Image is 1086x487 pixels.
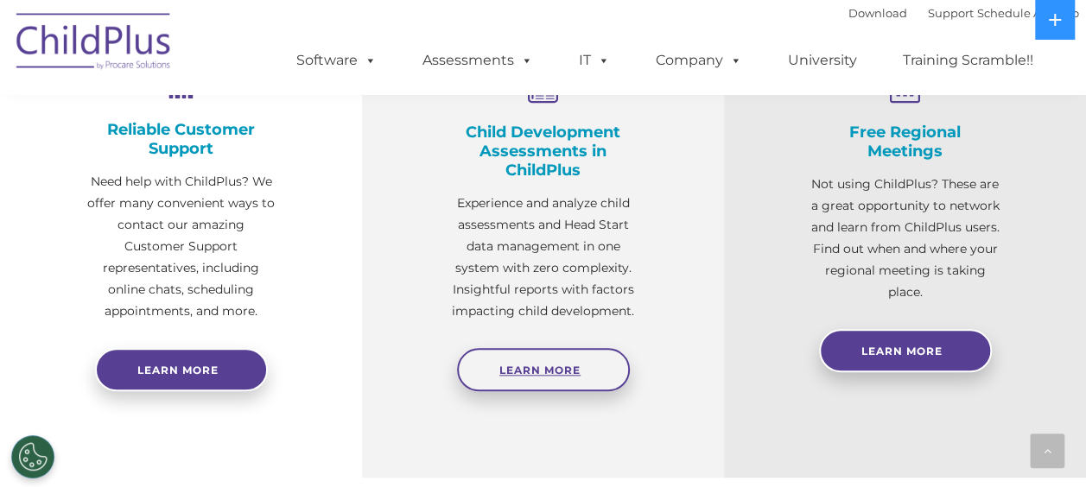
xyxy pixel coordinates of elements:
[11,435,54,478] button: Cookies Settings
[86,171,276,322] p: Need help with ChildPlus? We offer many convenient ways to contact our amazing Customer Support r...
[448,193,638,322] p: Experience and analyze child assessments and Head Start data management in one system with zero c...
[8,1,181,87] img: ChildPlus by Procare Solutions
[638,43,759,78] a: Company
[861,345,943,357] span: Learn More
[499,364,581,376] span: Learn More
[279,43,394,78] a: Software
[137,364,219,376] span: Learn more
[448,123,638,180] h4: Child Development Assessments in ChildPlus
[457,348,630,391] a: Learn More
[819,329,992,372] a: Learn More
[240,185,314,198] span: Phone number
[562,43,627,78] a: IT
[810,174,1000,303] p: Not using ChildPlus? These are a great opportunity to network and learn from ChildPlus users. Fin...
[928,6,974,20] a: Support
[95,348,268,391] a: Learn more
[886,43,1051,78] a: Training Scramble!!
[240,114,293,127] span: Last name
[810,123,1000,161] h4: Free Regional Meetings
[977,6,1079,20] a: Schedule A Demo
[771,43,874,78] a: University
[405,43,550,78] a: Assessments
[848,6,907,20] a: Download
[86,120,276,158] h4: Reliable Customer Support
[848,6,1079,20] font: |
